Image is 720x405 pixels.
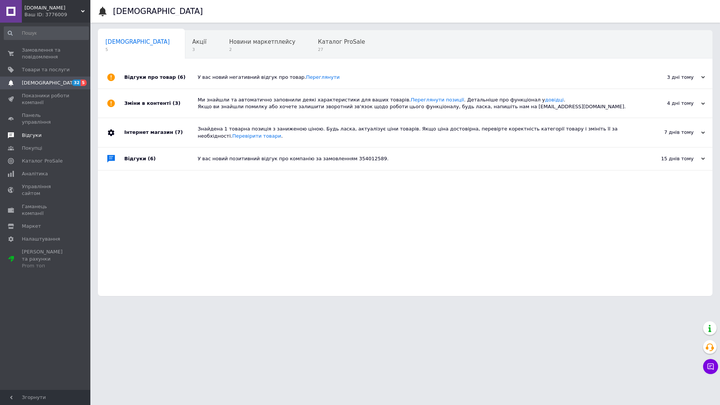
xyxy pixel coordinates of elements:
span: Каталог ProSale [318,38,365,45]
span: Управління сайтом [22,183,70,197]
span: 2 [229,47,295,52]
div: Prom топ [22,262,70,269]
span: (3) [172,100,180,106]
span: Новини маркетплейсу [229,38,295,45]
span: [DEMOGRAPHIC_DATA] [105,38,170,45]
span: Показники роботи компанії [22,92,70,106]
span: Гаманець компанії [22,203,70,217]
span: (7) [175,129,183,135]
span: 5 [81,80,87,86]
span: keter.prom.ua [24,5,81,11]
div: Зміни в контенті [124,89,198,118]
span: Товари та послуги [22,66,70,73]
span: Каталог ProSale [22,158,63,164]
div: Відгуки [124,147,198,170]
input: Пошук [4,26,89,40]
div: 7 днів тому [630,129,705,136]
span: 27 [318,47,365,52]
span: (6) [178,74,186,80]
span: Маркет [22,223,41,230]
div: Знайдена 1 товарна позиція з заниженою ціною. Будь ласка, актуалізує ціни товарів. Якщо ціна дост... [198,126,630,139]
span: [PERSON_NAME] та рахунки [22,249,70,269]
div: 3 дні тому [630,74,705,81]
div: 4 дні тому [630,100,705,107]
span: Аналітика [22,170,48,177]
div: Ми знайшли та автоматично заповнили деякі характеристики для ваших товарів. . Детальніше про функ... [198,97,630,110]
span: Відгуки [22,132,41,139]
span: 3 [192,47,207,52]
div: 15 днів тому [630,155,705,162]
a: довідці [545,97,564,103]
a: Перевірити товари [232,133,281,139]
span: 5 [105,47,170,52]
span: Акції [192,38,207,45]
a: Переглянути позиції [411,97,464,103]
span: (6) [148,156,156,161]
span: 32 [72,80,81,86]
span: Панель управління [22,112,70,126]
div: У вас новий позитивний відгук про компанію за замовленням 354012589. [198,155,630,162]
div: Ваш ID: 3776009 [24,11,90,18]
span: [DEMOGRAPHIC_DATA] [22,80,78,86]
div: Інтернет магазин [124,118,198,147]
span: Замовлення та повідомлення [22,47,70,60]
span: Налаштування [22,236,60,242]
div: Відгуки про товар [124,66,198,89]
button: Чат з покупцем [703,359,718,374]
h1: [DEMOGRAPHIC_DATA] [113,7,203,16]
span: Покупці [22,145,42,152]
div: У вас новий негативний відгук про товар. [198,74,630,81]
a: Переглянути [306,74,340,80]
